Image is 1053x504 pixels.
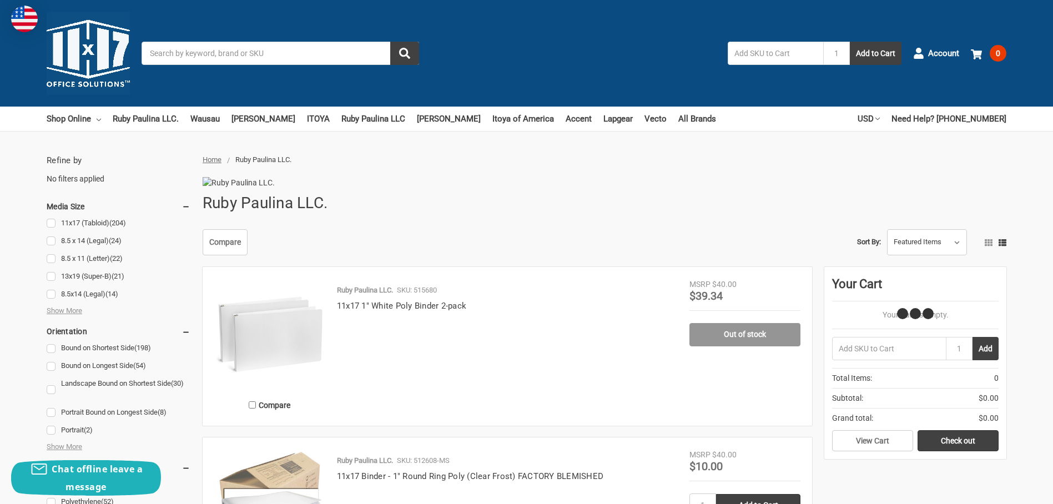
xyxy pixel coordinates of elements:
span: (204) [109,219,126,227]
h5: Refine by [47,154,190,167]
div: MSRP [689,449,711,461]
a: Landscape Bound on Shortest Side [47,376,190,402]
div: No filters applied [47,154,190,184]
a: Itoya of America [492,107,554,131]
span: $0.00 [979,412,999,424]
h5: Orientation [47,325,190,338]
span: (54) [133,361,146,370]
a: View Cart [832,430,913,451]
span: (8) [158,408,167,416]
span: (22) [110,254,123,263]
span: (24) [109,236,122,245]
a: Ruby Paulina LLC [341,107,405,131]
a: Bound on Longest Side [47,359,190,374]
span: (2) [84,426,93,434]
span: Account [928,47,959,60]
input: Add SKU to Cart [832,337,946,360]
span: (30) [171,379,184,387]
span: Show More [47,305,82,316]
a: Vecto [644,107,667,131]
div: MSRP [689,279,711,290]
span: Ruby Paulina LLC. [235,155,291,164]
a: 11x17 (Tabloid) [47,216,190,231]
a: Compare [203,229,248,256]
a: USD [858,107,880,131]
h5: Media Size [47,200,190,213]
p: Ruby Paulina LLC. [337,285,393,296]
div: Your Cart [832,275,999,301]
p: Your Cart Is Empty. [832,309,999,321]
a: All Brands [678,107,716,131]
span: $40.00 [712,280,737,289]
span: (198) [134,344,151,352]
a: Wausau [190,107,220,131]
a: Check out [918,430,999,451]
a: 11x17 Binder - 1" Round Ring Poly (Clear Frost) FACTORY BLEMISHED [337,471,603,481]
a: 0 [971,39,1006,68]
span: Total Items: [832,372,872,384]
a: Account [913,39,959,68]
span: (14) [105,290,118,298]
a: 11x17 1" White Poly Binder 2-pack [337,301,466,311]
span: $10.00 [689,460,723,473]
span: 0 [990,45,1006,62]
input: Compare [249,401,256,409]
a: 13x19 (Super-B) [47,269,190,284]
a: Portrait Bound on Longest Side [47,405,190,420]
span: $39.34 [689,289,723,303]
img: Ruby Paulina LLC. [203,177,308,189]
h1: Ruby Paulina LLC. [203,189,328,218]
a: [PERSON_NAME] [231,107,295,131]
a: Bound on Shortest Side [47,341,190,356]
a: Portrait [47,423,190,438]
a: Shop Online [47,107,101,131]
iframe: Google Customer Reviews [961,474,1053,504]
p: Ruby Paulina LLC. [337,455,393,466]
img: 11x17 1" White Poly Binder 2-pack [214,279,325,390]
span: Grand total: [832,412,873,424]
span: $0.00 [979,392,999,404]
a: [PERSON_NAME] [417,107,481,131]
span: Subtotal: [832,392,863,404]
a: Out of stock [689,323,800,346]
a: ITOYA [307,107,330,131]
span: $40.00 [712,450,737,459]
button: Add [973,337,999,360]
label: Sort By: [857,234,881,250]
img: duty and tax information for United States [11,6,38,32]
input: Search by keyword, brand or SKU [142,42,419,65]
a: Home [203,155,221,164]
span: Show More [47,441,82,452]
a: Lapgear [603,107,633,131]
span: 0 [994,372,999,384]
p: SKU: 515680 [397,285,437,296]
a: Accent [566,107,592,131]
span: Chat offline leave a message [52,463,143,493]
a: Need Help? [PHONE_NUMBER] [891,107,1006,131]
button: Add to Cart [850,42,901,65]
a: Ruby Paulina LLC. [113,107,179,131]
span: (21) [112,272,124,280]
input: Add SKU to Cart [728,42,823,65]
img: 11x17.com [47,12,130,95]
a: 8.5 x 14 (Legal) [47,234,190,249]
a: 8.5x14 (Legal) [47,287,190,302]
a: 8.5 x 11 (Letter) [47,251,190,266]
button: Chat offline leave a message [11,460,161,496]
p: SKU: 512608-MS [397,455,450,466]
label: Compare [214,396,325,414]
